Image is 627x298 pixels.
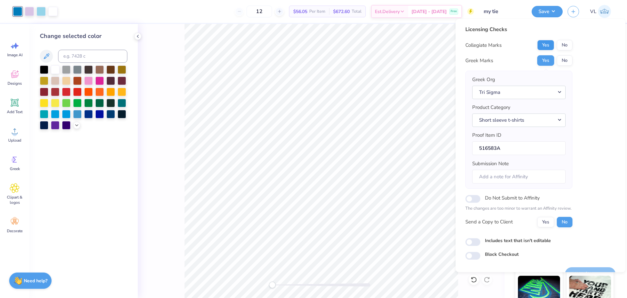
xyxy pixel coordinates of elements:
label: Product Category [472,104,510,111]
span: $672.60 [333,8,350,15]
span: VL [590,8,596,15]
button: Yes [537,217,554,227]
button: No [557,217,572,227]
span: Designs [8,81,22,86]
span: Per Item [309,8,325,15]
label: Block Checkout [485,251,519,258]
div: Send a Copy to Client [465,218,513,226]
span: Decorate [7,228,23,234]
span: Add Text [7,109,23,114]
span: Image AI [7,52,23,58]
p: The changes are too minor to warrant an Affinity review. [465,205,572,212]
span: $56.05 [293,8,307,15]
span: Upload [8,138,21,143]
div: Greek Marks [465,57,493,64]
label: Proof Item ID [472,131,501,139]
div: Collegiate Marks [465,42,502,49]
span: Total [352,8,362,15]
div: Change selected color [40,32,127,41]
input: – – [247,6,272,17]
button: Tri Sigma [472,86,566,99]
label: Greek Org [472,76,495,83]
button: No [557,40,572,50]
button: Save [532,6,563,17]
span: Greek [10,166,20,171]
div: Accessibility label [269,282,276,288]
a: VL [587,5,614,18]
div: Licensing Checks [465,26,572,33]
strong: Need help? [24,278,47,284]
label: Submission Note [472,160,509,167]
span: Clipart & logos [4,195,25,205]
button: Short sleeve t-shirts [472,114,566,127]
input: e.g. 7428 c [58,50,127,63]
input: Untitled Design [479,5,527,18]
img: Vincent Lloyd Laurel [598,5,611,18]
input: Add a note for Affinity [472,170,566,184]
label: Includes text that isn't editable [485,237,551,244]
span: Est. Delivery [375,8,400,15]
label: Do Not Submit to Affinity [485,194,540,202]
button: No [557,55,572,66]
span: Free [451,9,457,14]
span: [DATE] - [DATE] [411,8,447,15]
button: Yes [537,40,554,50]
button: Yes [537,55,554,66]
